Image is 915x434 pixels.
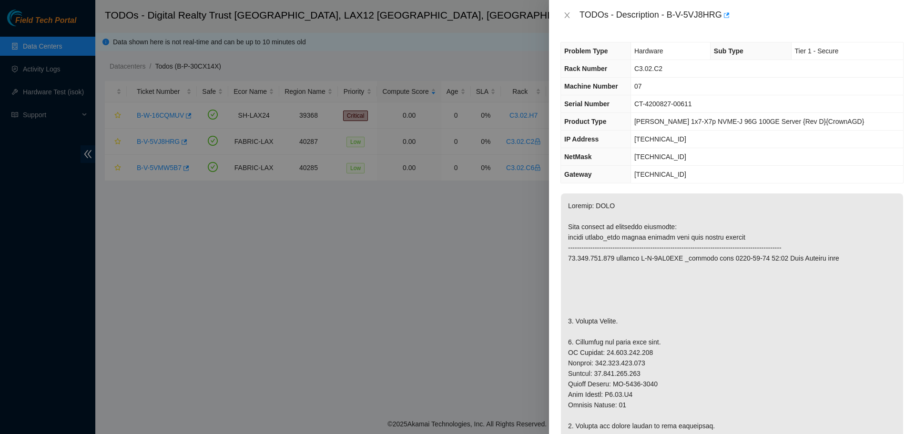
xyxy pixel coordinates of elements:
[579,8,904,23] div: TODOs - Description - B-V-5VJ8HRG
[634,65,662,72] span: C3.02.C2
[564,82,618,90] span: Machine Number
[564,153,592,161] span: NetMask
[634,135,686,143] span: [TECHNICAL_ID]
[634,100,692,108] span: CT-4200827-00611
[634,82,642,90] span: 07
[795,47,839,55] span: Tier 1 - Secure
[714,47,743,55] span: Sub Type
[563,11,571,19] span: close
[564,135,599,143] span: IP Address
[634,47,663,55] span: Hardware
[634,171,686,178] span: [TECHNICAL_ID]
[564,100,610,108] span: Serial Number
[564,65,607,72] span: Rack Number
[634,153,686,161] span: [TECHNICAL_ID]
[560,11,574,20] button: Close
[634,118,864,125] span: [PERSON_NAME] 1x7-X7p NVME-J 96G 100GE Server {Rev D}{CrownAGD}
[564,118,606,125] span: Product Type
[564,47,608,55] span: Problem Type
[564,171,592,178] span: Gateway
